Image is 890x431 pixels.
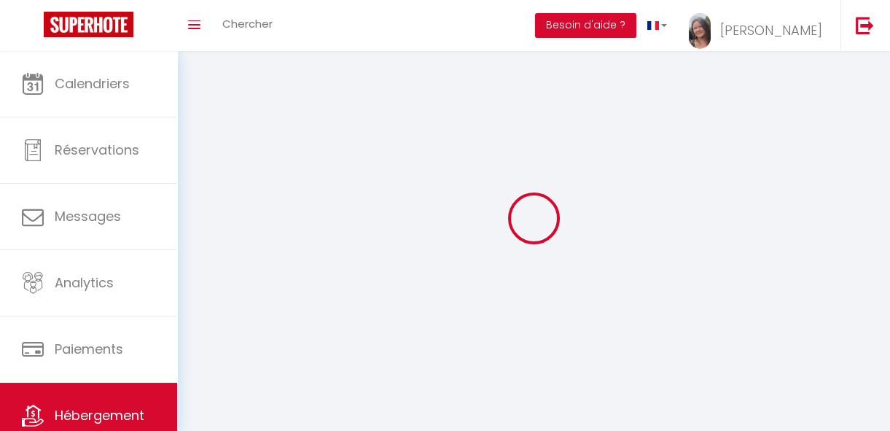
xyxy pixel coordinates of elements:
[44,12,133,37] img: Super Booking
[689,13,711,49] img: ...
[55,273,114,292] span: Analytics
[55,141,139,159] span: Réservations
[55,207,121,225] span: Messages
[720,21,822,39] span: [PERSON_NAME]
[55,406,144,424] span: Hébergement
[222,16,273,31] span: Chercher
[55,74,130,93] span: Calendriers
[856,16,874,34] img: logout
[55,340,123,358] span: Paiements
[535,13,636,38] button: Besoin d'aide ?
